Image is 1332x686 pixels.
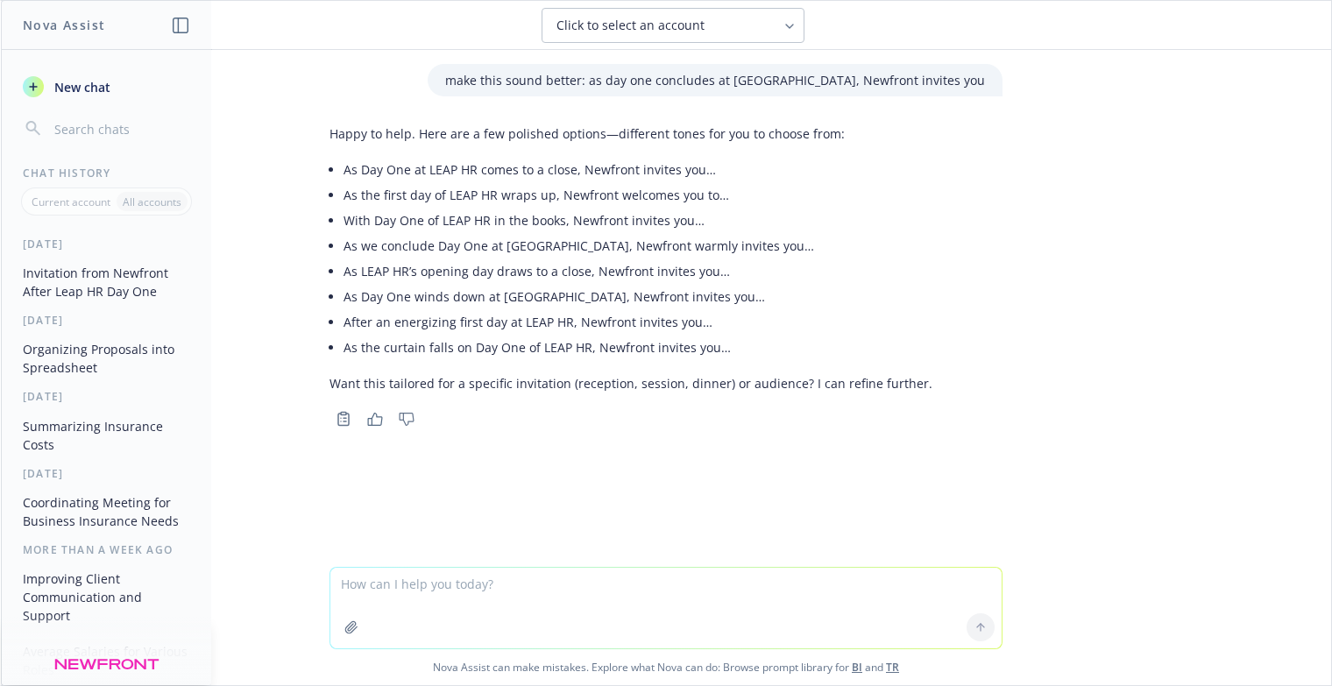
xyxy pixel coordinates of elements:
[2,237,211,251] div: [DATE]
[556,17,705,34] span: Click to select an account
[329,124,932,143] p: Happy to help. Here are a few polished options—different tones for you to choose from:
[542,8,804,43] button: Click to select an account
[23,16,105,34] h1: Nova Assist
[852,660,862,675] a: BI
[16,71,197,103] button: New chat
[32,194,110,209] p: Current account
[344,309,932,335] li: After an energizing first day at LEAP HR, Newfront invites you…
[445,71,985,89] p: make this sound better: as day one concludes at [GEOGRAPHIC_DATA], Newfront invites you
[2,166,211,180] div: Chat History
[393,407,421,431] button: Thumbs down
[16,412,197,459] button: Summarizing Insurance Costs
[344,284,932,309] li: As Day One winds down at [GEOGRAPHIC_DATA], Newfront invites you…
[8,649,1324,685] span: Nova Assist can make mistakes. Explore what Nova can do: Browse prompt library for and
[344,258,932,284] li: As LEAP HR’s opening day draws to a close, Newfront invites you…
[2,389,211,404] div: [DATE]
[344,157,932,182] li: As Day One at LEAP HR comes to a close, Newfront invites you…
[344,182,932,208] li: As the first day of LEAP HR wraps up, Newfront welcomes you to…
[16,637,197,684] button: Average Salaries for Various Roles
[2,466,211,481] div: [DATE]
[123,194,181,209] p: All accounts
[344,208,932,233] li: With Day One of LEAP HR in the books, Newfront invites you…
[344,335,932,360] li: As the curtain falls on Day One of LEAP HR, Newfront invites you…
[329,374,932,393] p: Want this tailored for a specific invitation (reception, session, dinner) or audience? I can refi...
[16,258,197,306] button: Invitation from Newfront After Leap HR Day One
[51,117,190,141] input: Search chats
[344,233,932,258] li: As we conclude Day One at [GEOGRAPHIC_DATA], Newfront warmly invites you…
[51,78,110,96] span: New chat
[16,488,197,535] button: Coordinating Meeting for Business Insurance Needs
[2,313,211,328] div: [DATE]
[336,411,351,427] svg: Copy to clipboard
[2,542,211,557] div: More than a week ago
[16,335,197,382] button: Organizing Proposals into Spreadsheet
[16,564,197,630] button: Improving Client Communication and Support
[886,660,899,675] a: TR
